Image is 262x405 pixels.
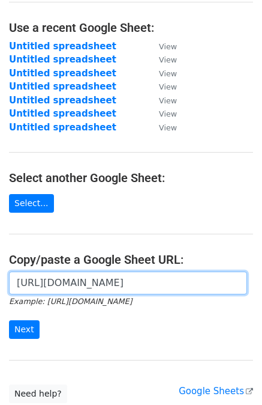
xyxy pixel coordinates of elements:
[147,41,177,52] a: View
[9,194,54,213] a: Select...
[159,55,177,64] small: View
[147,108,177,119] a: View
[9,41,116,52] a: Untitled spreadsheet
[9,81,116,92] a: Untitled spreadsheet
[147,122,177,133] a: View
[9,68,116,79] a: Untitled spreadsheet
[159,96,177,105] small: View
[159,82,177,91] small: View
[179,386,253,397] a: Google Sheets
[9,95,116,106] a: Untitled spreadsheet
[147,95,177,106] a: View
[9,122,116,133] a: Untitled spreadsheet
[9,272,247,294] input: Paste your Google Sheet URL here
[159,109,177,118] small: View
[9,108,116,119] a: Untitled spreadsheet
[9,20,253,35] h4: Use a recent Google Sheet:
[9,252,253,267] h4: Copy/paste a Google Sheet URL:
[159,123,177,132] small: View
[9,385,67,403] a: Need help?
[9,171,253,185] h4: Select another Google Sheet:
[159,69,177,78] small: View
[159,42,177,51] small: View
[9,297,132,306] small: Example: [URL][DOMAIN_NAME]
[147,54,177,65] a: View
[147,68,177,79] a: View
[9,54,116,65] a: Untitled spreadsheet
[9,320,40,339] input: Next
[147,81,177,92] a: View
